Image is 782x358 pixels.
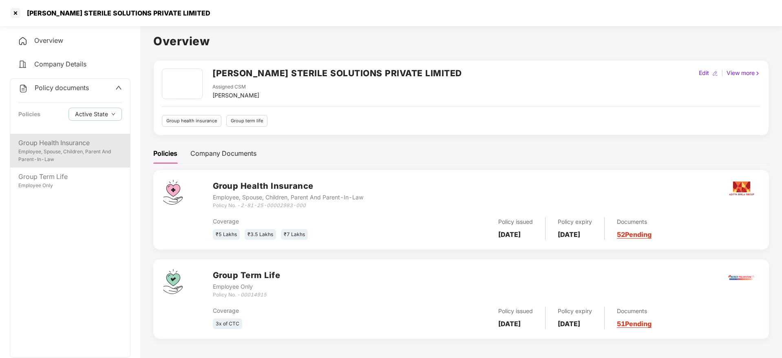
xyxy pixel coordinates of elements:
[241,292,267,298] i: 00014915
[111,112,115,117] span: down
[241,202,306,208] i: 2-81-25-00002983-000
[697,69,711,77] div: Edit
[18,84,28,93] img: svg+xml;base64,PHN2ZyB4bWxucz0iaHR0cDovL3d3dy53My5vcmcvMjAwMC9zdmciIHdpZHRoPSIyNCIgaGVpZ2h0PSIyNC...
[18,36,28,46] img: svg+xml;base64,PHN2ZyB4bWxucz0iaHR0cDovL3d3dy53My5vcmcvMjAwMC9zdmciIHdpZHRoPSIyNCIgaGVpZ2h0PSIyNC...
[68,108,122,121] button: Active Statedown
[617,307,652,316] div: Documents
[617,217,652,226] div: Documents
[617,230,652,239] a: 52 Pending
[213,269,281,282] h3: Group Term Life
[720,69,725,77] div: |
[213,282,281,291] div: Employee Only
[755,71,760,76] img: rightIcon
[727,174,756,203] img: aditya.png
[75,110,108,119] span: Active State
[213,202,363,210] div: Policy No. -
[712,71,718,76] img: editIcon
[498,230,521,239] b: [DATE]
[18,60,28,69] img: svg+xml;base64,PHN2ZyB4bWxucz0iaHR0cDovL3d3dy53My5vcmcvMjAwMC9zdmciIHdpZHRoPSIyNCIgaGVpZ2h0PSIyNC...
[34,60,86,68] span: Company Details
[153,148,177,159] div: Policies
[245,229,276,240] div: ₹3.5 Lakhs
[18,110,40,119] div: Policies
[212,91,259,100] div: [PERSON_NAME]
[162,115,221,127] div: Group health insurance
[163,269,183,294] img: svg+xml;base64,PHN2ZyB4bWxucz0iaHR0cDovL3d3dy53My5vcmcvMjAwMC9zdmciIHdpZHRoPSI0Ny43MTQiIGhlaWdodD...
[498,307,533,316] div: Policy issued
[213,229,240,240] div: ₹5 Lakhs
[153,32,769,50] h1: Overview
[498,217,533,226] div: Policy issued
[212,83,259,91] div: Assigned CSM
[163,180,183,205] img: svg+xml;base64,PHN2ZyB4bWxucz0iaHR0cDovL3d3dy53My5vcmcvMjAwMC9zdmciIHdpZHRoPSI0Ny43MTQiIGhlaWdodD...
[22,9,210,17] div: [PERSON_NAME] STERILE SOLUTIONS PRIVATE LIMITED
[213,217,395,226] div: Coverage
[18,148,122,164] div: Employee, Spouse, Children, Parent And Parent-In-Law
[18,172,122,182] div: Group Term Life
[213,291,281,299] div: Policy No. -
[558,320,580,328] b: [DATE]
[725,69,762,77] div: View more
[558,307,592,316] div: Policy expiry
[18,182,122,190] div: Employee Only
[281,229,308,240] div: ₹7 Lakhs
[190,148,256,159] div: Company Documents
[213,193,363,202] div: Employee, Spouse, Children, Parent And Parent-In-Law
[34,36,63,44] span: Overview
[226,115,267,127] div: Group term life
[213,318,242,329] div: 3x of CTC
[617,320,652,328] a: 51 Pending
[115,84,122,91] span: up
[212,66,462,80] h2: [PERSON_NAME] STERILE SOLUTIONS PRIVATE LIMITED
[558,217,592,226] div: Policy expiry
[213,180,363,192] h3: Group Health Insurance
[498,320,521,328] b: [DATE]
[727,263,756,292] img: iciciprud.png
[558,230,580,239] b: [DATE]
[213,306,395,315] div: Coverage
[18,138,122,148] div: Group Health Insurance
[35,84,89,92] span: Policy documents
